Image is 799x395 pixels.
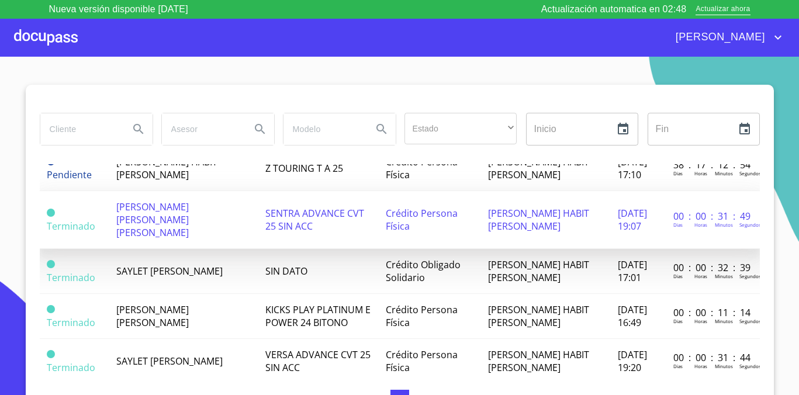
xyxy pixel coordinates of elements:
button: Search [124,115,153,143]
span: SIN DATO [265,265,307,278]
span: SAYLET [PERSON_NAME] [116,265,223,278]
p: Minutos [715,221,733,228]
button: account of current user [667,28,785,47]
p: Nueva versión disponible [DATE] [49,2,188,16]
p: Minutos [715,318,733,324]
span: [DATE] 19:07 [618,207,647,233]
span: [PERSON_NAME] HABIT [PERSON_NAME] [488,303,589,329]
p: 00 : 00 : 11 : 14 [673,306,752,319]
p: Segundos [739,221,761,228]
span: Terminado [47,350,55,358]
span: [PERSON_NAME] HABIT [PERSON_NAME] [488,348,589,374]
p: Minutos [715,170,733,176]
p: Segundos [739,170,761,176]
p: Horas [694,273,707,279]
span: Terminado [47,220,95,233]
p: 00 : 00 : 31 : 44 [673,351,752,364]
span: [DATE] 17:10 [618,155,647,181]
p: Dias [673,221,683,228]
input: search [162,113,241,145]
p: Dias [673,273,683,279]
span: Terminado [47,271,95,284]
span: Terminado [47,361,95,374]
input: search [40,113,120,145]
span: [DATE] 19:20 [618,348,647,374]
p: Segundos [739,318,761,324]
p: Horas [694,363,707,369]
span: Terminado [47,305,55,313]
p: Horas [694,221,707,228]
span: SENTRA ADVANCE CVT 25 SIN ACC [265,207,364,233]
p: Horas [694,318,707,324]
span: Crédito Persona Física [386,348,458,374]
p: Horas [694,170,707,176]
span: KICKS PLAY PLATINUM E POWER 24 BITONO [265,303,371,329]
p: Dias [673,318,683,324]
span: [PERSON_NAME] [PERSON_NAME] [PERSON_NAME] [116,200,189,239]
span: Z TOURING T A 25 [265,162,343,175]
p: Minutos [715,363,733,369]
p: Dias [673,363,683,369]
button: Search [368,115,396,143]
span: [PERSON_NAME] HABIT [PERSON_NAME] [488,207,589,233]
span: [PERSON_NAME] [PERSON_NAME] [116,303,189,329]
span: Crédito Persona Física [386,155,458,181]
span: Terminado [47,260,55,268]
p: 00 : 00 : 32 : 39 [673,261,752,274]
p: Minutos [715,273,733,279]
span: [PERSON_NAME] HABIT [PERSON_NAME] [116,155,217,181]
p: 38 : 17 : 12 : 54 [673,158,752,171]
span: [PERSON_NAME] HABIT [PERSON_NAME] [488,155,589,181]
p: Segundos [739,273,761,279]
span: Terminado [47,209,55,217]
span: Terminado [47,316,95,329]
span: SAYLET [PERSON_NAME] [116,355,223,368]
button: Search [246,115,274,143]
p: Dias [673,170,683,176]
span: [DATE] 16:49 [618,303,647,329]
span: Actualizar ahora [696,4,750,16]
div: ​ [404,113,517,144]
p: Segundos [739,363,761,369]
span: Crédito Persona Física [386,303,458,329]
span: [PERSON_NAME] HABIT [PERSON_NAME] [488,258,589,284]
span: [PERSON_NAME] [667,28,771,47]
span: Crédito Obligado Solidario [386,258,461,284]
span: [DATE] 17:01 [618,258,647,284]
span: Crédito Persona Física [386,207,458,233]
span: VERSA ADVANCE CVT 25 SIN ACC [265,348,371,374]
p: 00 : 00 : 31 : 49 [673,210,752,223]
p: Actualización automatica en 02:48 [541,2,687,16]
input: search [283,113,363,145]
span: Pendiente [47,168,92,181]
